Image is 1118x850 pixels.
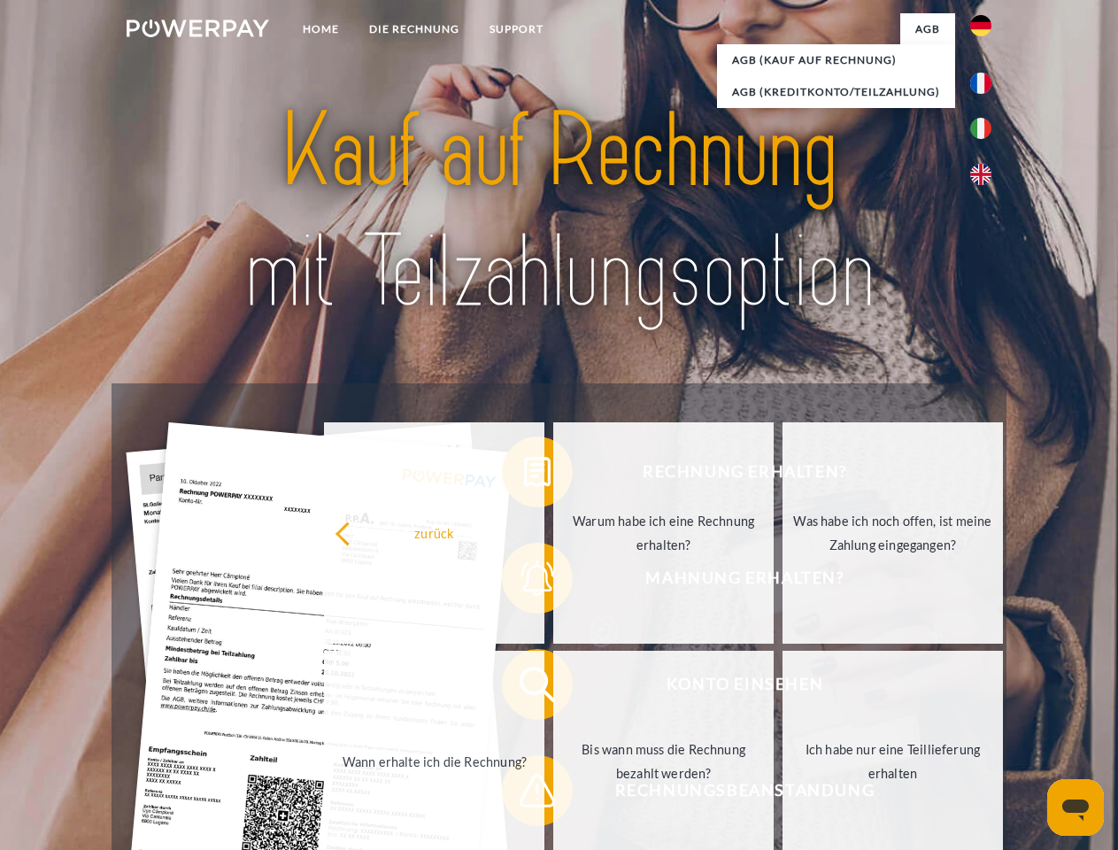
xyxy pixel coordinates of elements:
[564,738,763,785] div: Bis wann muss die Rechnung bezahlt werden?
[793,738,992,785] div: Ich habe nur eine Teillieferung erhalten
[335,521,534,545] div: zurück
[970,164,991,185] img: en
[793,509,992,557] div: Was habe ich noch offen, ist meine Zahlung eingegangen?
[717,44,955,76] a: AGB (Kauf auf Rechnung)
[970,15,991,36] img: de
[564,509,763,557] div: Warum habe ich eine Rechnung erhalten?
[474,13,559,45] a: SUPPORT
[127,19,269,37] img: logo-powerpay-white.svg
[717,76,955,108] a: AGB (Kreditkonto/Teilzahlung)
[970,118,991,139] img: it
[970,73,991,94] img: fr
[335,749,534,773] div: Wann erhalte ich die Rechnung?
[169,85,949,339] img: title-powerpay_de.svg
[1047,779,1104,836] iframe: Schaltfläche zum Öffnen des Messaging-Fensters
[900,13,955,45] a: agb
[783,422,1003,644] a: Was habe ich noch offen, ist meine Zahlung eingegangen?
[354,13,474,45] a: DIE RECHNUNG
[288,13,354,45] a: Home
